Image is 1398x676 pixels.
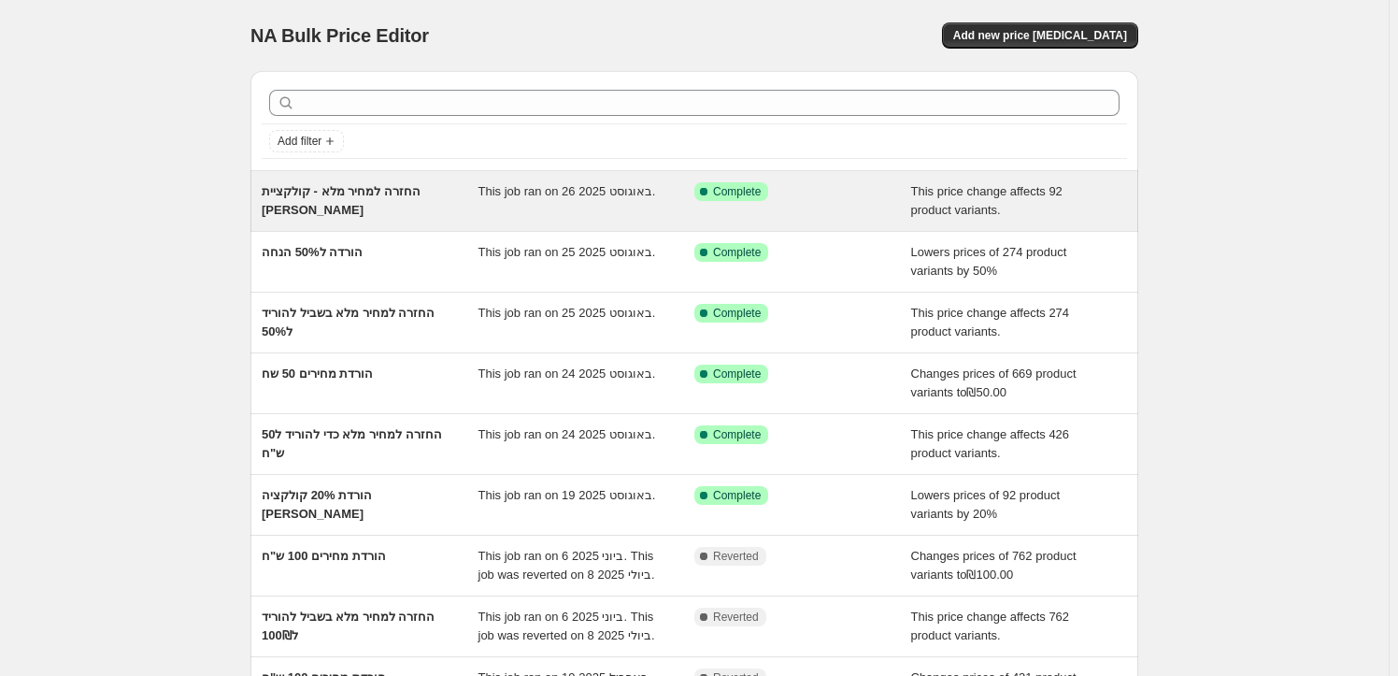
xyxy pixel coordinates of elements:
span: This price change affects 274 product variants. [911,306,1070,338]
span: החזרה למחיר מלא בשביל להוריד ל100₪ [262,610,435,642]
span: This job ran on 24 באוגוסט 2025. [478,367,656,381]
span: החזרה למחיר מלא בשביל להוריד ל50% [262,306,435,338]
span: הורדת מחירים 100 ש"ח [262,549,386,563]
span: This job ran on 24 באוגוסט 2025. [478,427,656,441]
span: This job ran on 6 ביוני 2025. This job was reverted on 8 ביולי 2025. [478,610,655,642]
span: ₪100.00 [966,568,1013,582]
button: Add new price [MEDICAL_DATA] [942,22,1138,49]
span: This job ran on 25 באוגוסט 2025. [478,245,656,259]
span: Lowers prices of 274 product variants by 50% [911,245,1067,278]
span: Changes prices of 669 product variants to [911,367,1077,399]
span: Lowers prices of 92 product variants by 20% [911,488,1061,521]
span: Complete [713,427,761,442]
span: This job ran on 26 באוגוסט 2025. [478,184,656,198]
span: הורדת מחירים 50 שח [262,367,373,381]
span: Reverted [713,549,759,564]
span: This price change affects 92 product variants. [911,184,1063,217]
span: This job ran on 19 באוגוסט 2025. [478,488,656,502]
button: Add filter [269,130,344,152]
span: Complete [713,184,761,199]
span: ₪50.00 [966,385,1006,399]
span: This job ran on 6 ביוני 2025. This job was reverted on 8 ביולי 2025. [478,549,655,582]
span: החזרה למחיר מלא - קולקציית [PERSON_NAME] [262,184,421,217]
span: NA Bulk Price Editor [250,25,429,46]
span: Complete [713,306,761,321]
span: החזרה למחיר מלא כדי להוריד ל50 ש"ח [262,427,442,460]
span: Complete [713,488,761,503]
span: Changes prices of 762 product variants to [911,549,1077,582]
span: Add new price [MEDICAL_DATA] [953,28,1127,43]
span: Reverted [713,610,759,625]
span: הורדת 20% קולקציה [PERSON_NAME] [262,488,372,521]
span: This job ran on 25 באוגוסט 2025. [478,306,656,320]
span: This price change affects 426 product variants. [911,427,1070,460]
span: הורדה ל50% הנחה [262,245,363,259]
span: Add filter [278,134,321,149]
span: Complete [713,367,761,381]
span: This price change affects 762 product variants. [911,610,1070,642]
span: Complete [713,245,761,260]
